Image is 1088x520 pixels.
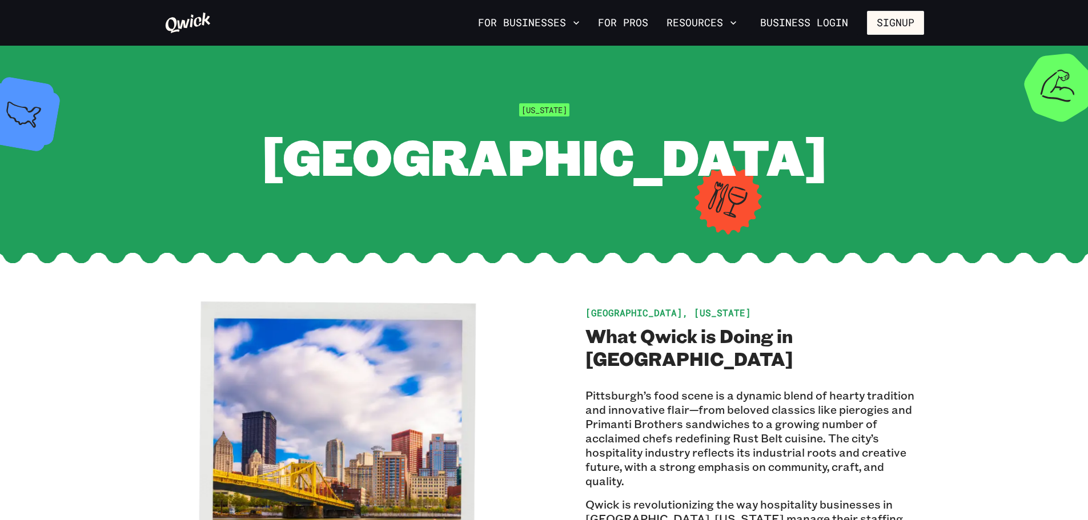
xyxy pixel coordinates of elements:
[473,13,584,33] button: For Businesses
[262,123,827,189] span: [GEOGRAPHIC_DATA]
[593,13,653,33] a: For Pros
[585,324,924,370] h2: What Qwick is Doing in [GEOGRAPHIC_DATA]
[585,388,924,488] p: Pittsburgh’s food scene is a dynamic blend of hearty tradition and innovative flair—from beloved ...
[585,307,751,319] span: [GEOGRAPHIC_DATA], [US_STATE]
[519,103,569,116] span: [US_STATE]
[867,11,924,35] button: Signup
[750,11,858,35] a: Business Login
[662,13,741,33] button: Resources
